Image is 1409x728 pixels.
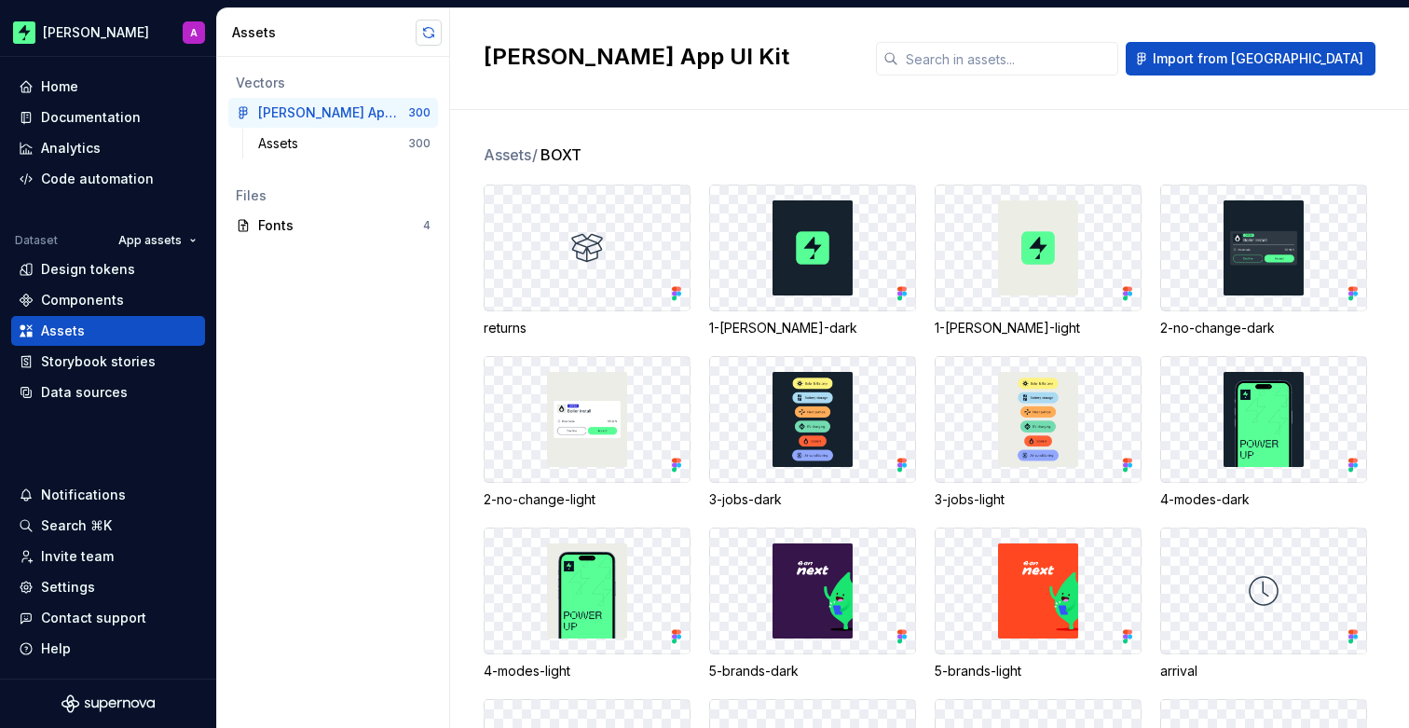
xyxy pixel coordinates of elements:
[11,72,205,102] a: Home
[11,603,205,633] button: Contact support
[11,347,205,377] a: Storybook stories
[11,285,205,315] a: Components
[1160,490,1367,509] div: 4-modes-dark
[251,129,438,158] a: Assets300
[1160,319,1367,337] div: 2-no-change-dark
[11,133,205,163] a: Analytics
[62,694,155,713] svg: Supernova Logo
[1160,662,1367,680] div: arrival
[408,105,431,120] div: 300
[11,542,205,571] a: Invite team
[11,511,205,541] button: Search ⌘K
[41,383,128,402] div: Data sources
[1153,49,1363,68] span: Import from [GEOGRAPHIC_DATA]
[484,662,691,680] div: 4-modes-light
[532,145,538,164] span: /
[228,211,438,240] a: Fonts4
[1126,42,1375,76] button: Import from [GEOGRAPHIC_DATA]
[41,108,141,127] div: Documentation
[41,170,154,188] div: Code automation
[11,378,205,407] a: Data sources
[41,291,124,309] div: Components
[11,572,205,602] a: Settings
[258,103,397,122] div: [PERSON_NAME] App UI Kit
[258,134,306,153] div: Assets
[190,25,198,40] div: A
[236,186,431,205] div: Files
[41,639,71,658] div: Help
[11,254,205,284] a: Design tokens
[118,233,182,248] span: App assets
[484,42,854,72] h2: [PERSON_NAME] App UI Kit
[484,319,691,337] div: returns
[43,23,149,42] div: [PERSON_NAME]
[408,136,431,151] div: 300
[11,164,205,194] a: Code automation
[258,216,423,235] div: Fonts
[11,480,205,510] button: Notifications
[41,352,156,371] div: Storybook stories
[15,233,58,248] div: Dataset
[236,74,431,92] div: Vectors
[11,316,205,346] a: Assets
[898,42,1118,76] input: Search in assets...
[484,490,691,509] div: 2-no-change-light
[41,322,85,340] div: Assets
[228,98,438,128] a: [PERSON_NAME] App UI Kit300
[709,319,916,337] div: 1-[PERSON_NAME]-dark
[4,12,212,52] button: [PERSON_NAME]A
[11,103,205,132] a: Documentation
[484,144,539,166] span: Assets
[232,23,416,42] div: Assets
[41,516,112,535] div: Search ⌘K
[423,218,431,233] div: 4
[13,21,35,44] img: f96ba1ec-f50a-46f8-b004-b3e0575dda59.png
[709,490,916,509] div: 3-jobs-dark
[935,319,1142,337] div: 1-[PERSON_NAME]-light
[540,144,581,166] span: BOXT
[11,634,205,664] button: Help
[41,260,135,279] div: Design tokens
[41,139,101,158] div: Analytics
[709,662,916,680] div: 5-brands-dark
[935,662,1142,680] div: 5-brands-light
[41,578,95,597] div: Settings
[41,486,126,504] div: Notifications
[935,490,1142,509] div: 3-jobs-light
[41,547,114,566] div: Invite team
[110,227,205,254] button: App assets
[41,77,78,96] div: Home
[41,609,146,627] div: Contact support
